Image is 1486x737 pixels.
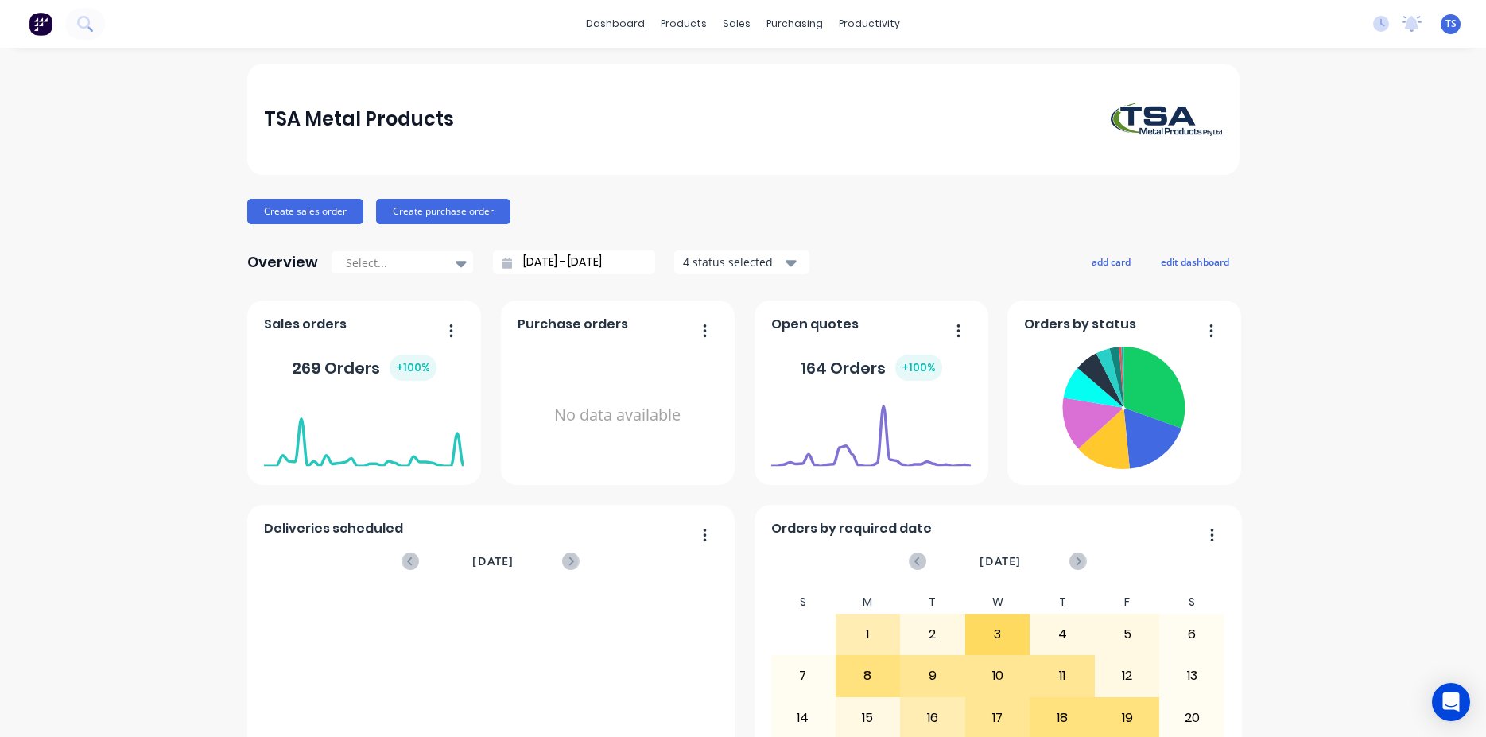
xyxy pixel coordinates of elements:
div: 4 [1030,615,1094,654]
div: 1 [836,615,900,654]
span: Orders by status [1024,315,1136,334]
div: S [1159,591,1224,614]
div: sales [715,12,759,36]
span: [DATE] [472,553,514,570]
span: [DATE] [980,553,1021,570]
div: T [900,591,965,614]
span: Purchase orders [518,315,628,334]
span: Open quotes [771,315,859,334]
img: TSA Metal Products [1111,103,1222,136]
a: dashboard [578,12,653,36]
div: products [653,12,715,36]
button: Create sales order [247,199,363,224]
div: 3 [966,615,1030,654]
div: 2 [901,615,964,654]
div: M [836,591,901,614]
span: Sales orders [264,315,347,334]
div: No data available [518,340,717,491]
div: TSA Metal Products [264,103,454,135]
div: 9 [901,656,964,696]
div: S [770,591,836,614]
button: Create purchase order [376,199,510,224]
div: Open Intercom Messenger [1432,683,1470,721]
div: 5 [1096,615,1159,654]
div: purchasing [759,12,831,36]
div: 8 [836,656,900,696]
div: 12 [1096,656,1159,696]
button: edit dashboard [1150,251,1240,272]
div: 10 [966,656,1030,696]
div: 7 [771,656,835,696]
div: Overview [247,246,318,278]
div: productivity [831,12,908,36]
button: add card [1081,251,1141,272]
div: 11 [1030,656,1094,696]
img: Factory [29,12,52,36]
button: 4 status selected [674,250,809,274]
div: 6 [1160,615,1224,654]
span: TS [1445,17,1457,31]
div: 269 Orders [292,355,436,381]
div: + 100 % [390,355,436,381]
div: 13 [1160,656,1224,696]
div: 4 status selected [683,254,783,270]
div: F [1095,591,1160,614]
div: + 100 % [895,355,942,381]
div: W [965,591,1030,614]
div: T [1030,591,1095,614]
div: 164 Orders [801,355,942,381]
